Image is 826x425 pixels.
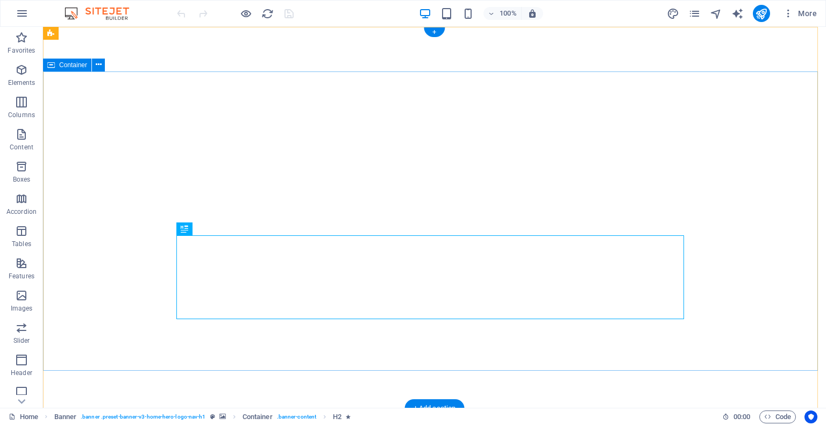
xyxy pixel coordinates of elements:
button: publish [753,5,770,22]
iframe: To enrich screen reader interactions, please activate Accessibility in Grammarly extension settings [43,27,826,408]
button: Click here to leave preview mode and continue editing [239,7,252,20]
i: This element is a customizable preset [210,414,215,420]
p: Images [11,304,33,313]
p: Slider [13,336,30,345]
button: 100% [483,7,522,20]
p: Boxes [13,175,31,184]
span: . banner-content [277,410,316,423]
p: Header [11,369,32,377]
i: Publish [755,8,767,20]
span: Container [59,62,87,68]
button: Code [759,410,796,423]
nav: breadcrumb [54,410,351,423]
button: design [667,7,680,20]
i: Pages (Ctrl+Alt+S) [688,8,701,20]
p: Accordion [6,207,37,216]
p: Favorites [8,46,35,55]
span: : [741,413,743,421]
p: Content [10,143,33,152]
i: Reload page [261,8,274,20]
span: Click to select. Double-click to edit [243,410,273,423]
button: More [779,5,821,22]
p: Features [9,272,34,280]
div: + [424,27,445,37]
span: 00 00 [734,410,750,423]
a: Click to cancel selection. Double-click to open Pages [9,410,38,423]
img: Editor Logo [62,7,143,20]
p: Elements [8,78,35,87]
i: Design (Ctrl+Alt+Y) [667,8,679,20]
p: Tables [12,240,31,248]
i: AI Writer [731,8,744,20]
i: Navigator [710,8,722,20]
button: reload [261,7,274,20]
span: Click to select. Double-click to edit [333,410,341,423]
i: Element contains an animation [346,414,351,420]
button: text_generator [731,7,744,20]
i: This element contains a background [219,414,226,420]
button: pages [688,7,701,20]
button: Usercentrics [804,410,817,423]
i: On resize automatically adjust zoom level to fit chosen device. [528,9,537,18]
span: Code [764,410,791,423]
span: More [783,8,817,19]
span: . banner .preset-banner-v3-home-hero-logo-nav-h1 [81,410,205,423]
h6: Session time [722,410,751,423]
h6: 100% [500,7,517,20]
p: Columns [8,111,35,119]
span: Click to select. Double-click to edit [54,410,77,423]
button: navigator [710,7,723,20]
div: + Add section [405,399,465,417]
